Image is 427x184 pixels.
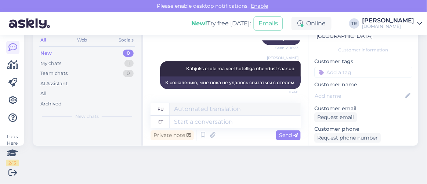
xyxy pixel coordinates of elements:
div: Online [292,17,332,30]
div: Archived [40,100,62,108]
span: Kahjuks ei ole ma veel hotelliga ühendust saanud. [186,66,296,71]
p: Customer phone [314,125,412,133]
div: AI Assistant [40,80,68,87]
div: All [40,90,47,97]
div: [DOMAIN_NAME] [362,24,415,29]
div: New [40,50,52,57]
input: Add a tag [314,67,412,78]
div: Request email [314,112,357,122]
div: Request phone number [314,133,381,143]
span: [PERSON_NAME] [267,55,298,61]
div: Private note [151,130,194,140]
div: Customer information [314,47,412,53]
div: К сожалению, мне пока не удалось связаться с отелем. [160,76,301,89]
button: Emails [254,17,283,30]
b: New! [191,20,207,27]
div: Team chats [40,70,68,77]
div: [PERSON_NAME] [362,18,415,24]
span: Seen ✓ 16:23 [271,45,298,51]
div: 2 / 3 [6,160,19,166]
div: et [158,116,163,128]
span: Enable [249,3,270,9]
a: [PERSON_NAME][DOMAIN_NAME] [362,18,423,29]
div: Web [76,35,89,45]
div: 0 [123,50,134,57]
div: 0 [123,70,134,77]
input: Add name [315,92,404,100]
p: Customer name [314,81,412,89]
p: Customer email [314,105,412,112]
span: Send [279,132,298,138]
span: New chats [75,113,99,120]
div: My chats [40,60,61,67]
div: Try free [DATE]: [191,19,251,28]
div: 1 [124,60,134,67]
div: ru [158,103,164,115]
div: Socials [117,35,135,45]
div: TR [349,18,359,29]
div: All [39,35,47,45]
div: Look Here [6,133,19,166]
span: 16:40 [271,89,298,95]
p: Customer tags [314,58,412,65]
